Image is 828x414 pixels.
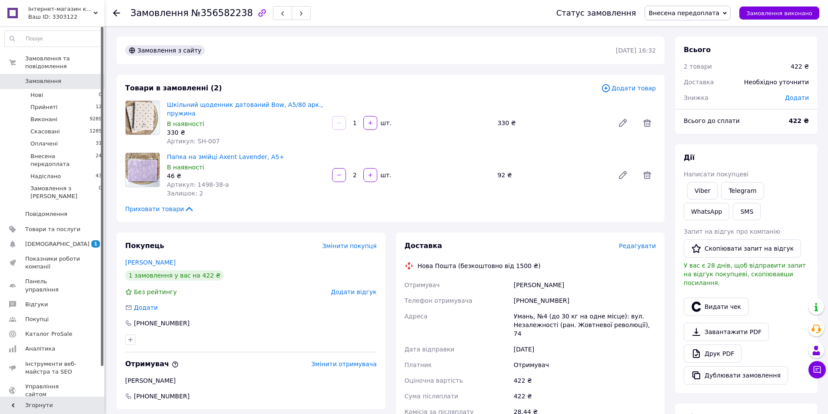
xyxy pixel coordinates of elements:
[125,360,179,368] span: Отримувач
[684,94,708,101] span: Знижка
[133,392,190,401] span: [PHONE_NUMBER]
[684,228,780,235] span: Запит на відгук про компанію
[648,10,719,17] span: Внесена передоплата
[684,171,748,178] span: Написати покупцеві
[99,185,102,200] span: 0
[30,140,58,148] span: Оплачені
[25,240,90,248] span: [DEMOGRAPHIC_DATA]
[25,383,80,398] span: Управління сайтом
[739,7,819,20] button: Замовлення виконано
[125,84,222,92] span: Товари в замовленні (2)
[126,153,160,187] img: Папка на змійці Axent Lavender, А5+
[90,128,102,136] span: 1285
[167,128,325,137] div: 330 ₴
[99,91,102,99] span: 0
[25,301,48,308] span: Відгуки
[30,91,43,99] span: Нові
[125,376,377,385] div: [PERSON_NAME]
[405,361,432,368] span: Платник
[687,182,718,199] a: Viber
[494,117,611,129] div: 330 ₴
[25,225,80,233] span: Товари та послуги
[494,169,611,181] div: 92 ₴
[5,31,102,46] input: Пошук
[125,205,194,213] span: Приховати товари
[405,282,440,288] span: Отримувач
[684,366,788,384] button: Дублювати замовлення
[167,101,323,117] a: Шкільний щоденник датований Bow, А5/80 арк., пружина
[684,239,801,258] button: Скопіювати запит на відгук
[134,304,158,311] span: Додати
[167,172,325,180] div: 46 ₴
[323,242,377,249] span: Змінити покупця
[619,242,656,249] span: Редагувати
[311,361,377,368] span: Змінити отримувача
[30,116,57,123] span: Виконані
[512,293,658,308] div: [PHONE_NUMBER]
[125,45,205,56] div: Замовлення з сайту
[405,377,463,384] span: Оціночна вартість
[96,152,102,168] span: 24
[684,344,742,363] a: Друк PDF
[25,330,72,338] span: Каталог ProSale
[25,315,49,323] span: Покупці
[512,277,658,293] div: [PERSON_NAME]
[721,182,764,199] a: Telegram
[125,270,224,281] div: 1 замовлення у вас на 422 ₴
[25,55,104,70] span: Замовлення та повідомлення
[125,259,176,266] a: [PERSON_NAME]
[638,114,656,132] span: Видалити
[684,262,806,286] span: У вас є 28 днів, щоб відправити запит на відгук покупцеві, скопіювавши посилання.
[785,94,809,101] span: Додати
[684,203,729,220] a: WhatsApp
[167,153,284,160] a: Папка на змійці Axent Lavender, А5+
[25,360,80,376] span: Інструменти веб-майстра та SEO
[96,103,102,111] span: 12
[405,242,442,250] span: Доставка
[684,117,740,124] span: Всього до сплати
[30,152,96,168] span: Внесена передоплата
[30,172,61,180] span: Надіслано
[512,373,658,388] div: 422 ₴
[25,210,67,218] span: Повідомлення
[378,171,392,179] div: шт.
[133,319,190,328] div: [PHONE_NUMBER]
[167,120,204,127] span: В наявності
[96,140,102,148] span: 31
[30,103,57,111] span: Прийняті
[512,308,658,341] div: Умань, №4 (до 30 кг на одне місце): вул. Незалежності (ран. Жовтневої революції), 74
[25,255,80,271] span: Показники роботи компанії
[739,73,814,92] div: Необхідно уточнити
[684,153,695,162] span: Дії
[134,288,177,295] span: Без рейтингу
[512,357,658,373] div: Отримувач
[789,117,809,124] b: 422 ₴
[405,393,459,400] span: Сума післяплати
[808,361,826,378] button: Чат з покупцем
[113,9,120,17] div: Повернутися назад
[30,185,99,200] span: Замовлення з [PERSON_NAME]
[28,13,104,21] div: Ваш ID: 3303122
[126,101,160,135] img: Шкільний щоденник датований Bow, А5/80 арк., пружина
[684,79,714,86] span: Доставка
[25,77,61,85] span: Замовлення
[614,166,632,184] a: Редагувати
[30,128,60,136] span: Скасовані
[512,341,658,357] div: [DATE]
[28,5,93,13] span: Інтернет-магазин канцелярії та аксесуарів Lufko
[125,242,164,250] span: Покупець
[684,323,769,341] a: Завантажити PDF
[96,172,102,180] span: 43
[167,190,203,197] span: Залишок: 2
[684,63,712,70] span: 2 товари
[25,278,80,293] span: Панель управління
[167,164,204,171] span: В наявності
[91,240,100,248] span: 1
[614,114,632,132] a: Редагувати
[733,203,761,220] button: SMS
[405,313,428,320] span: Адреса
[512,388,658,404] div: 422 ₴
[416,262,543,270] div: Нова Пошта (безкоштовно від 1500 ₴)
[90,116,102,123] span: 9289
[601,83,656,93] span: Додати товар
